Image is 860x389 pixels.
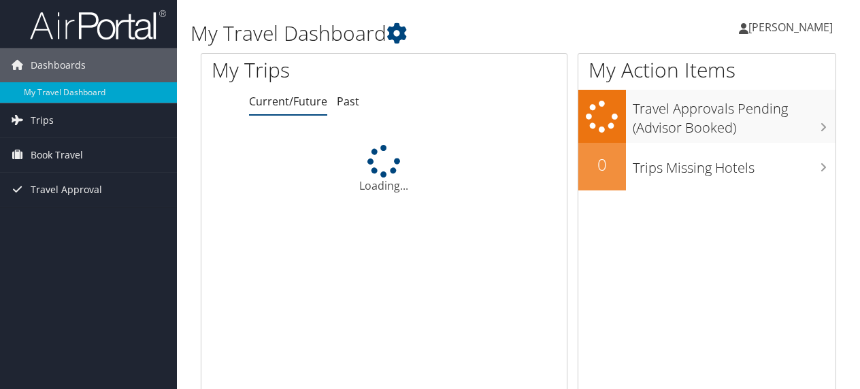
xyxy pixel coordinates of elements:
a: 0Trips Missing Hotels [578,143,836,190]
h1: My Action Items [578,56,836,84]
h3: Trips Missing Hotels [633,152,836,177]
span: Book Travel [31,138,83,172]
h1: My Travel Dashboard [191,19,628,48]
img: airportal-logo.png [30,9,166,41]
div: Loading... [201,145,567,194]
span: Dashboards [31,48,86,82]
a: Current/Future [249,94,327,109]
a: [PERSON_NAME] [739,7,846,48]
a: Past [337,94,359,109]
h1: My Trips [212,56,404,84]
a: Travel Approvals Pending (Advisor Booked) [578,90,836,142]
h2: 0 [578,153,626,176]
h3: Travel Approvals Pending (Advisor Booked) [633,92,836,137]
span: Travel Approval [31,173,102,207]
span: [PERSON_NAME] [748,20,833,35]
span: Trips [31,103,54,137]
